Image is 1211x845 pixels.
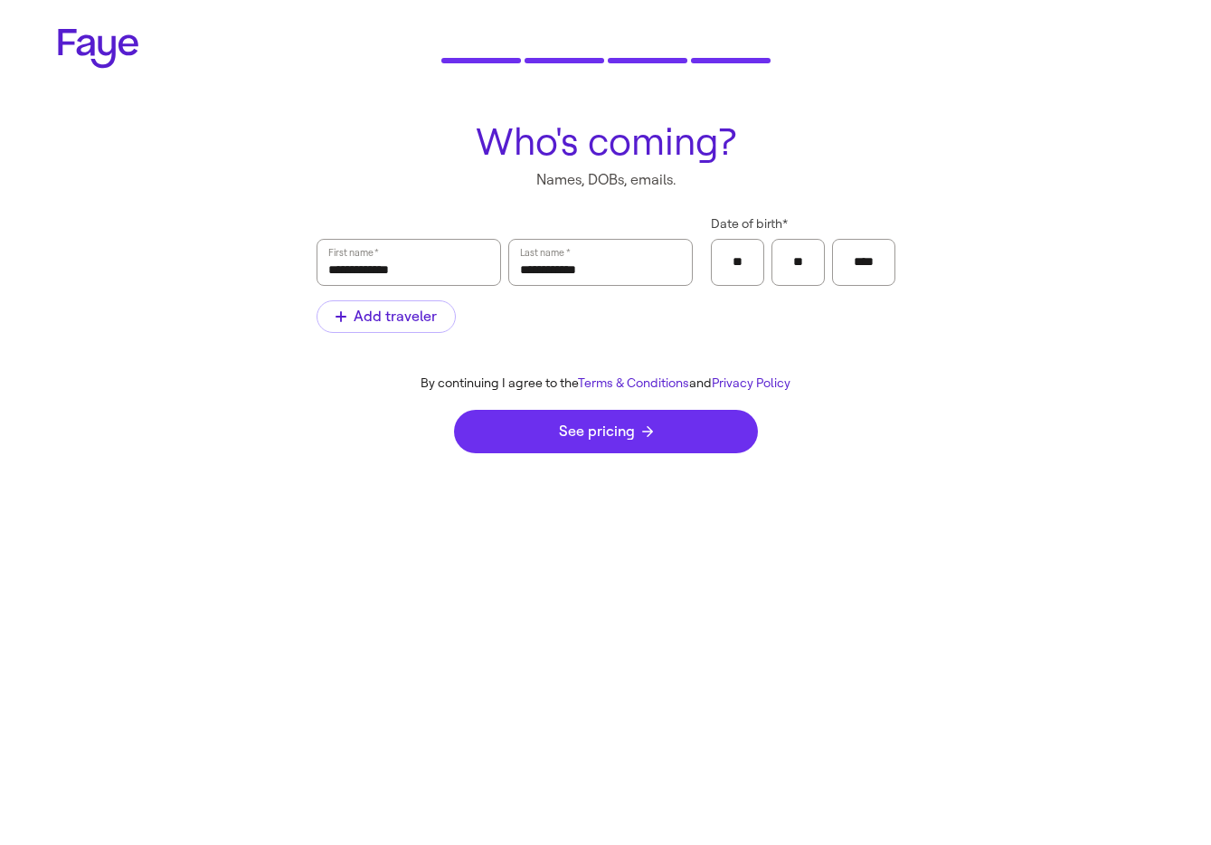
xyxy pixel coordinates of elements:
[336,309,437,324] span: Add traveler
[518,243,572,261] label: Last name
[317,300,456,333] button: Add traveler
[454,410,758,453] button: See pricing
[844,249,884,276] input: Year
[559,424,653,439] span: See pricing
[317,170,895,190] p: Names, DOBs, emails.
[326,243,380,261] label: First name
[712,375,790,391] a: Privacy Policy
[302,376,910,392] div: By continuing I agree to the and
[783,249,813,276] input: Day
[317,121,895,163] h1: Who's coming?
[711,216,788,233] span: Date of birth *
[578,375,689,391] a: Terms & Conditions
[723,249,752,276] input: Month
